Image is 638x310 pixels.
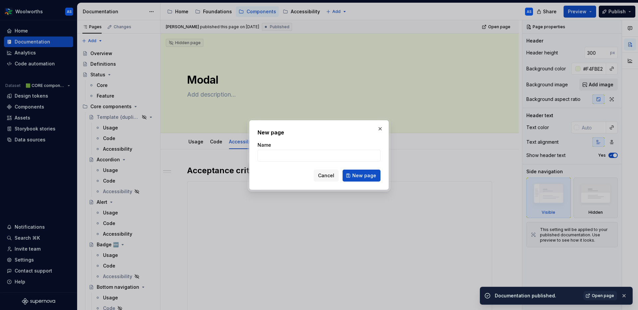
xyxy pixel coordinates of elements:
[314,170,339,182] button: Cancel
[584,291,617,300] a: Open page
[258,128,380,136] h2: New page
[258,142,271,148] label: Name
[592,293,614,298] span: Open page
[343,170,380,182] button: New page
[495,292,580,299] div: Documentation published.
[318,172,334,179] span: Cancel
[352,172,376,179] span: New page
